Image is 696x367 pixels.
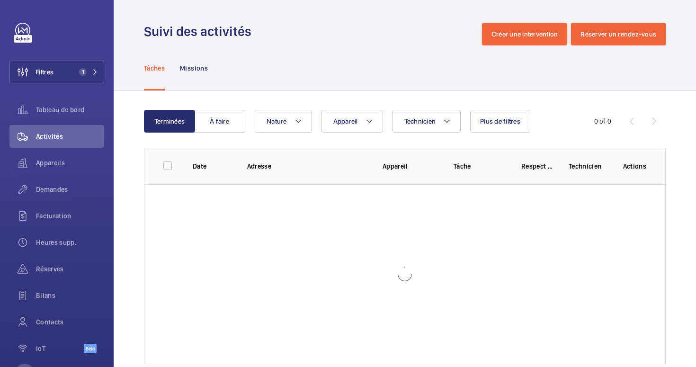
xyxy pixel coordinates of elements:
span: IoT [36,344,84,353]
p: Missions [180,63,208,73]
p: Date [193,161,232,171]
button: Filtres1 [9,61,104,83]
span: Réserves [36,264,104,274]
span: Bilans [36,291,104,300]
span: Beta [84,344,97,353]
span: Appareil [333,117,358,125]
button: À faire [194,110,245,133]
span: Filtres [36,67,54,77]
span: Technicien [404,117,436,125]
span: 1 [79,68,87,76]
span: Activités [36,132,104,141]
span: Facturation [36,211,104,221]
p: Tâche [454,161,506,171]
button: Réserver un rendez-vous [571,23,666,45]
button: Technicien [393,110,461,133]
button: Terminées [144,110,195,133]
span: Heures supp. [36,238,104,247]
button: Appareil [321,110,383,133]
span: Demandes [36,185,104,194]
span: Plus de filtres [480,117,520,125]
p: Technicien [569,161,608,171]
p: Respect délai [521,161,553,171]
p: Appareil [383,161,438,171]
h1: Suivi des activités [144,23,257,40]
span: Tableau de bord [36,105,104,115]
span: Contacts [36,317,104,327]
p: Actions [623,161,646,171]
span: Nature [267,117,287,125]
p: Adresse [247,161,367,171]
span: Appareils [36,158,104,168]
button: Plus de filtres [470,110,530,133]
div: 0 of 0 [594,116,611,126]
button: Nature [255,110,312,133]
p: Tâches [144,63,165,73]
button: Créer une intervention [482,23,568,45]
